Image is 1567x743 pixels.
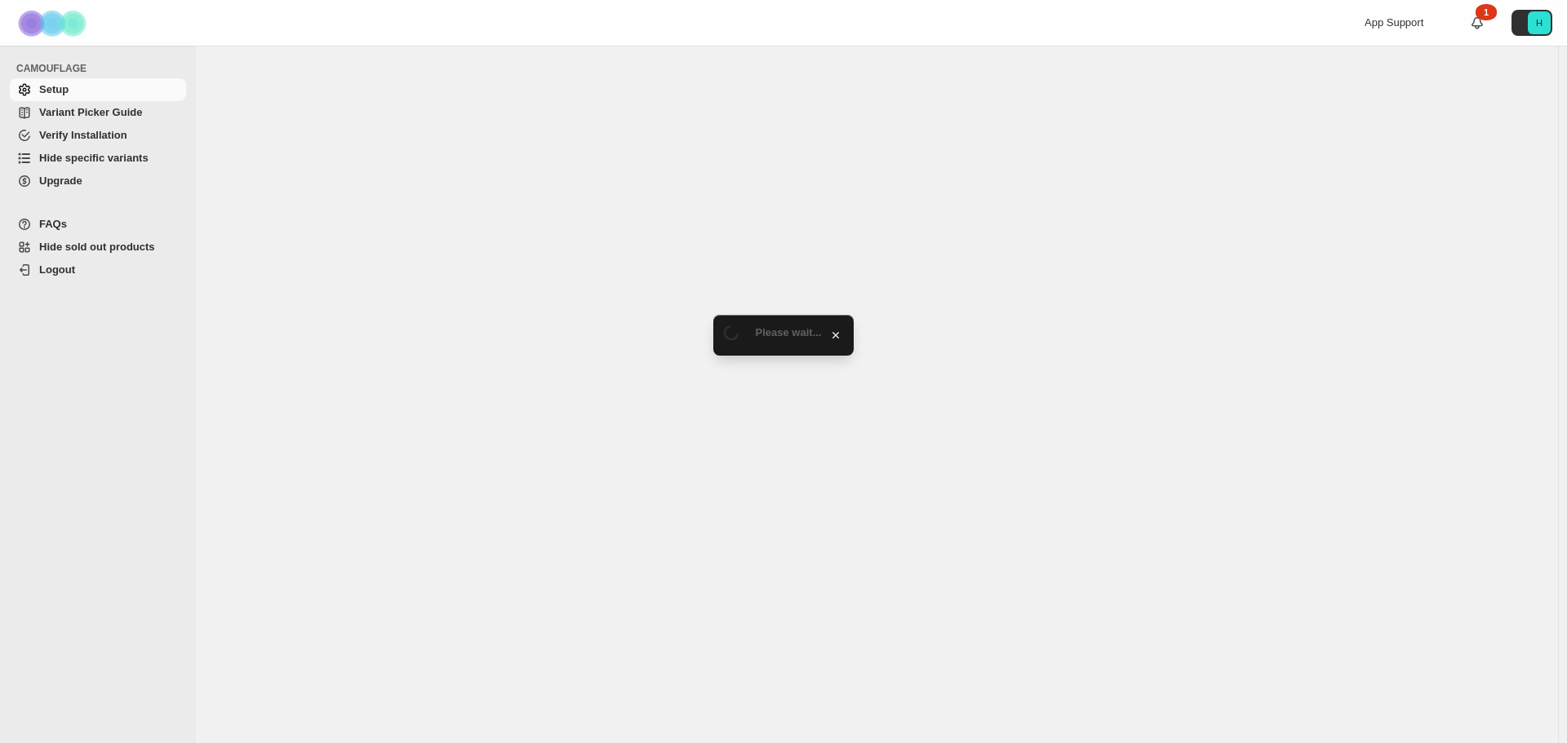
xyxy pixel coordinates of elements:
a: 1 [1469,15,1485,31]
span: FAQs [39,218,67,230]
div: 1 [1476,4,1497,20]
span: Verify Installation [39,129,127,141]
a: FAQs [10,213,186,236]
a: Logout [10,259,186,281]
span: Logout [39,263,75,276]
span: App Support [1365,16,1423,29]
span: Upgrade [39,175,82,187]
img: Camouflage [13,1,95,46]
text: H [1536,18,1543,28]
a: Hide sold out products [10,236,186,259]
span: Setup [39,83,69,95]
a: Variant Picker Guide [10,101,186,124]
span: Hide sold out products [39,241,155,253]
span: Please wait... [756,326,822,338]
a: Verify Installation [10,124,186,147]
a: Setup [10,78,186,101]
span: Hide specific variants [39,152,149,164]
span: Avatar with initials H [1528,11,1551,34]
button: Avatar with initials H [1512,10,1552,36]
span: CAMOUFLAGE [16,62,188,75]
a: Hide specific variants [10,147,186,170]
a: Upgrade [10,170,186,192]
span: Variant Picker Guide [39,106,142,118]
